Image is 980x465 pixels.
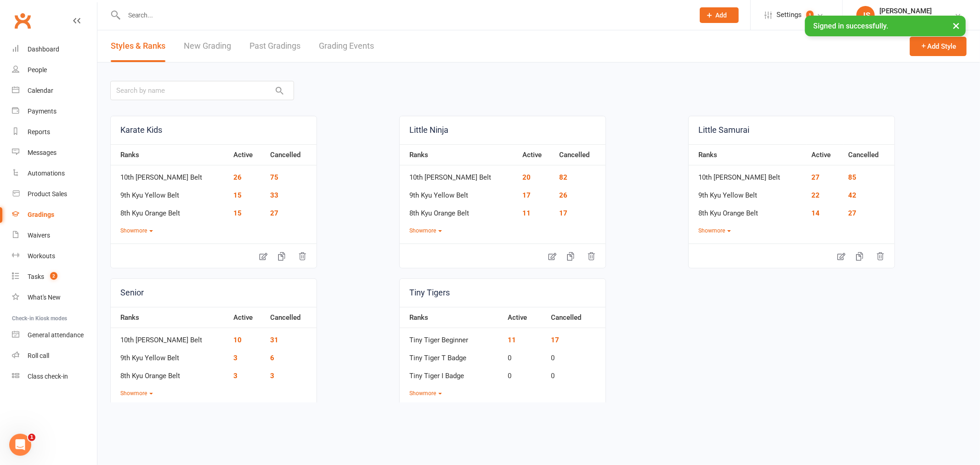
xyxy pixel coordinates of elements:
[111,346,229,364] td: 9th Kyu Yellow Belt
[811,191,820,199] a: 22
[270,209,278,217] a: 27
[522,209,531,217] a: 11
[689,165,807,183] td: 10th [PERSON_NAME] Belt
[12,267,97,287] a: Tasks 2
[504,307,546,328] th: Active
[111,279,317,307] a: Senior
[400,165,518,183] td: 10th [PERSON_NAME] Belt
[844,144,895,165] th: Cancelled
[400,364,504,382] td: Tiny Tiger I Badge
[28,211,54,218] div: Gradings
[551,336,559,344] a: 17
[28,232,50,239] div: Waivers
[249,30,300,62] a: Past Gradings
[111,165,229,183] td: 10th [PERSON_NAME] Belt
[28,170,65,177] div: Automations
[776,5,802,25] span: Settings
[120,227,153,235] button: Showmore
[111,144,229,165] th: Ranks
[270,173,278,181] a: 75
[233,191,242,199] a: 15
[111,183,229,201] td: 9th Kyu Yellow Belt
[522,191,531,199] a: 17
[508,336,516,344] a: 11
[910,37,967,56] button: Add Style
[546,307,606,328] th: Cancelled
[111,30,165,62] a: Styles & Ranks
[689,183,807,201] td: 9th Kyu Yellow Belt
[28,108,57,115] div: Payments
[111,364,229,382] td: 8th Kyu Orange Belt
[233,173,242,181] a: 26
[12,122,97,142] a: Reports
[28,87,53,94] div: Calendar
[400,116,606,144] a: Little Ninja
[28,45,59,53] div: Dashboard
[12,346,97,366] a: Roll call
[12,246,97,267] a: Workouts
[12,225,97,246] a: Waivers
[813,22,888,30] span: Signed in successfully.
[12,366,97,387] a: Class kiosk mode
[270,336,278,344] a: 31
[400,201,518,219] td: 8th Kyu Orange Belt
[12,325,97,346] a: General attendance kiosk mode
[698,227,731,235] button: Showmore
[266,307,317,328] th: Cancelled
[555,144,606,165] th: Cancelled
[121,9,688,22] input: Search...
[28,373,68,380] div: Class check-in
[110,81,294,100] input: Search by name
[50,272,57,280] span: 2
[233,354,238,362] a: 3
[400,183,518,201] td: 9th Kyu Yellow Belt
[409,389,442,398] button: Showmore
[504,346,546,364] td: 0
[28,273,44,280] div: Tasks
[400,144,518,165] th: Ranks
[559,209,567,217] a: 17
[111,307,229,328] th: Ranks
[28,252,55,260] div: Workouts
[848,209,856,217] a: 27
[400,279,606,307] a: Tiny Tigers
[12,80,97,101] a: Calendar
[806,11,814,20] span: 1
[546,364,606,382] td: 0
[559,173,567,181] a: 82
[409,227,442,235] button: Showmore
[518,144,555,165] th: Active
[879,15,936,23] div: Guy's Karate School
[522,173,531,181] a: 20
[111,116,317,144] a: Karate Kids
[400,307,504,328] th: Ranks
[400,328,504,346] td: Tiny Tiger Beginner
[716,11,727,19] span: Add
[28,352,49,359] div: Roll call
[689,144,807,165] th: Ranks
[184,30,231,62] a: New Grading
[879,7,936,15] div: [PERSON_NAME]
[12,204,97,225] a: Gradings
[12,60,97,80] a: People
[807,144,844,165] th: Active
[120,389,153,398] button: Showmore
[811,173,820,181] a: 27
[233,209,242,217] a: 15
[229,144,266,165] th: Active
[948,16,964,35] button: ×
[12,184,97,204] a: Product Sales
[319,30,374,62] a: Grading Events
[233,372,238,380] a: 3
[111,201,229,219] td: 8th Kyu Orange Belt
[12,163,97,184] a: Automations
[28,128,50,136] div: Reports
[400,346,504,364] td: Tiny Tiger T Badge
[266,144,317,165] th: Cancelled
[12,287,97,308] a: What's New
[9,434,31,456] iframe: Intercom live chat
[848,191,856,199] a: 42
[546,346,606,364] td: 0
[12,101,97,122] a: Payments
[270,191,278,199] a: 33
